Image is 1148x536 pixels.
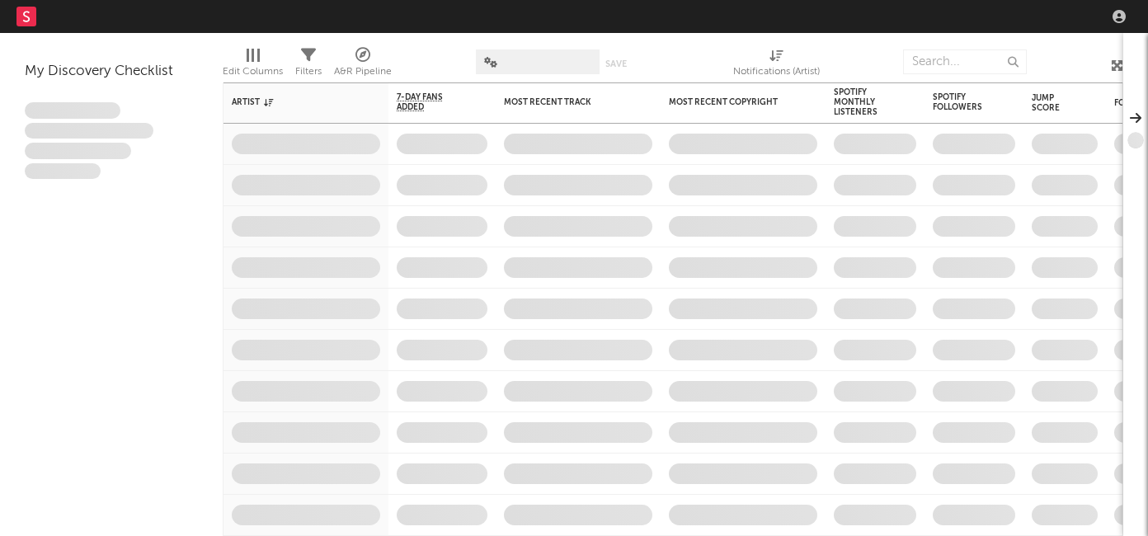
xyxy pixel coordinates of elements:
[223,62,283,82] div: Edit Columns
[903,49,1027,74] input: Search...
[334,41,392,89] div: A&R Pipeline
[933,92,990,112] div: Spotify Followers
[397,92,463,112] span: 7-Day Fans Added
[733,41,820,89] div: Notifications (Artist)
[733,62,820,82] div: Notifications (Artist)
[25,102,120,119] span: Lorem ipsum dolor
[605,59,627,68] button: Save
[669,97,793,107] div: Most Recent Copyright
[1032,93,1073,113] div: Jump Score
[295,41,322,89] div: Filters
[504,97,628,107] div: Most Recent Track
[834,87,892,117] div: Spotify Monthly Listeners
[25,62,198,82] div: My Discovery Checklist
[223,41,283,89] div: Edit Columns
[25,143,131,159] span: Praesent ac interdum
[25,123,153,139] span: Integer aliquet in purus et
[232,97,355,107] div: Artist
[25,163,101,180] span: Aliquam viverra
[334,62,392,82] div: A&R Pipeline
[295,62,322,82] div: Filters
